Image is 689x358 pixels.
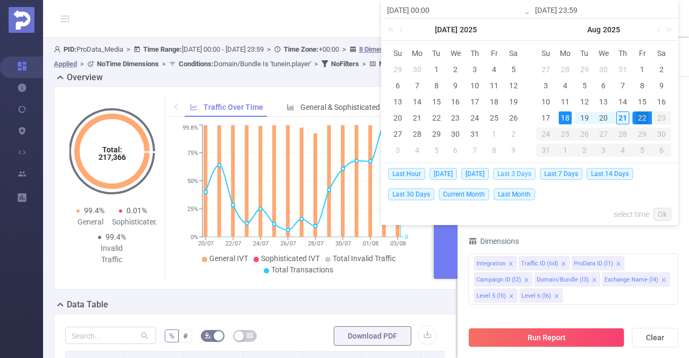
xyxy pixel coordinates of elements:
li: Integration [474,256,517,270]
div: 17 [539,111,552,124]
span: Sa [504,48,523,58]
th: Mon [556,45,575,61]
div: Exchange Name (l4) [604,273,658,287]
div: 29 [430,128,443,141]
div: 8 [636,79,649,92]
td: August 3, 2025 [388,142,407,158]
div: 28 [613,128,632,141]
th: Sun [388,45,407,61]
i: icon: left [173,103,179,110]
span: Last 30 Days [388,188,434,200]
div: 29 [632,128,652,141]
div: 9 [449,79,462,92]
i: icon: close [554,293,559,300]
td: August 24, 2025 [536,126,556,142]
td: August 18, 2025 [556,110,575,126]
div: 2 [507,128,520,141]
span: Sophisticated IVT [261,254,320,263]
div: 13 [597,95,610,108]
a: 2025 [602,19,621,40]
div: 27 [391,128,404,141]
div: Invalid Traffic [90,243,133,265]
td: August 9, 2025 [504,142,523,158]
tspan: 50% [187,178,198,185]
span: > [339,45,349,53]
div: 1 [636,63,649,76]
td: August 11, 2025 [556,94,575,110]
td: July 21, 2025 [407,110,427,126]
td: August 29, 2025 [632,126,652,142]
span: Last Hour [388,168,425,180]
div: 4 [411,144,424,157]
div: 21 [411,111,424,124]
div: 12 [507,79,520,92]
td: August 4, 2025 [556,78,575,94]
div: 6 [391,79,404,92]
td: July 16, 2025 [446,94,466,110]
td: July 7, 2025 [407,78,427,94]
div: 10 [468,79,481,92]
tspan: 20/07 [198,240,213,247]
tspan: 217,366 [98,153,125,162]
td: August 7, 2025 [613,78,632,94]
span: Traffic Over Time [203,103,263,111]
td: July 10, 2025 [465,78,484,94]
td: August 5, 2025 [427,142,446,158]
div: 8 [488,144,501,157]
span: General IVT [209,254,248,263]
th: Sun [536,45,556,61]
td: July 13, 2025 [388,94,407,110]
div: 3 [594,144,614,157]
div: 8 [430,79,443,92]
td: July 25, 2025 [484,110,504,126]
div: 17 [468,95,481,108]
button: Run Report [468,328,624,347]
a: 2025 [459,19,478,40]
span: Th [613,48,632,58]
i: icon: bar-chart [287,103,294,111]
td: August 6, 2025 [594,78,614,94]
div: 23 [652,111,671,124]
td: August 19, 2025 [575,110,594,126]
div: 4 [559,79,572,92]
td: July 8, 2025 [427,78,446,94]
div: Traffic ID (tid) [521,257,558,271]
td: August 8, 2025 [632,78,652,94]
td: August 7, 2025 [465,142,484,158]
td: July 3, 2025 [465,61,484,78]
div: 27 [539,63,552,76]
td: July 6, 2025 [388,78,407,94]
div: 5 [578,79,591,92]
td: June 30, 2025 [407,61,427,78]
span: 99.4% [106,233,126,241]
div: 16 [449,95,462,108]
b: Conditions : [179,60,214,68]
div: 25 [556,128,575,141]
td: July 31, 2025 [465,126,484,142]
td: July 18, 2025 [484,94,504,110]
div: Level 6 (l6) [522,289,551,303]
div: 26 [507,111,520,124]
tspan: 30/07 [335,240,350,247]
td: July 24, 2025 [465,110,484,126]
div: 18 [488,95,501,108]
td: July 22, 2025 [427,110,446,126]
span: Tu [427,48,446,58]
div: 11 [559,95,572,108]
a: Ok [653,208,671,221]
h2: Data Table [67,298,108,311]
span: > [77,60,87,68]
div: 9 [655,79,668,92]
div: 14 [411,95,424,108]
div: 1 [488,128,501,141]
input: Search... [65,327,156,344]
div: 3 [391,144,404,157]
th: Sat [504,45,523,61]
div: Domain/Bundle (l3) [537,273,589,287]
div: 24 [468,111,481,124]
span: ProData_Media [DATE] 00:00 - [DATE] 23:59 +00:00 [54,45,416,68]
div: Level 5 (l5) [476,289,506,303]
div: 4 [613,144,632,157]
i: icon: close [661,277,666,284]
tspan: 01/08 [362,240,378,247]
